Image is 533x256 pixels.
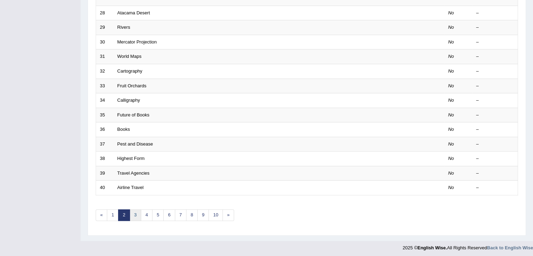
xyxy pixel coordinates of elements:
a: Cartography [117,68,143,74]
td: 30 [96,35,114,49]
td: 28 [96,6,114,20]
a: Rivers [117,25,130,30]
a: Pest and Disease [117,141,153,147]
em: No [448,156,454,161]
td: 40 [96,181,114,195]
em: No [448,39,454,45]
a: Future of Books [117,112,150,117]
a: 3 [130,209,141,221]
em: No [448,185,454,190]
a: Atacama Desert [117,10,150,15]
td: 38 [96,151,114,166]
a: 8 [186,209,198,221]
td: 39 [96,166,114,181]
strong: English Wise. [417,245,447,250]
td: 31 [96,49,114,64]
a: World Maps [117,54,142,59]
a: 1 [107,209,118,221]
div: 2025 © All Rights Reserved [403,241,533,251]
em: No [448,97,454,103]
div: – [476,24,514,31]
em: No [448,54,454,59]
em: No [448,68,454,74]
a: » [223,209,234,221]
td: 32 [96,64,114,79]
a: « [96,209,107,221]
td: 29 [96,20,114,35]
div: – [476,83,514,89]
em: No [448,10,454,15]
a: 4 [141,209,152,221]
td: 37 [96,137,114,151]
a: Mercator Projection [117,39,157,45]
a: Books [117,127,130,132]
div: – [476,10,514,16]
td: 36 [96,122,114,137]
em: No [448,25,454,30]
a: 5 [152,209,164,221]
a: Back to English Wise [487,245,533,250]
a: Highest Form [117,156,145,161]
em: No [448,141,454,147]
div: – [476,141,514,148]
div: – [476,126,514,133]
div: – [476,112,514,119]
em: No [448,83,454,88]
a: 6 [163,209,175,221]
div: – [476,155,514,162]
a: Airline Travel [117,185,144,190]
em: No [448,112,454,117]
div: – [476,53,514,60]
a: 9 [197,209,209,221]
td: 33 [96,79,114,93]
em: No [448,170,454,176]
div: – [476,170,514,177]
div: – [476,97,514,104]
a: 7 [175,209,186,221]
div: – [476,184,514,191]
td: 35 [96,108,114,122]
td: 34 [96,93,114,108]
div: – [476,68,514,75]
a: Travel Agencies [117,170,150,176]
a: 10 [209,209,223,221]
a: 2 [118,209,130,221]
div: – [476,39,514,46]
a: Fruit Orchards [117,83,146,88]
em: No [448,127,454,132]
a: Calligraphy [117,97,140,103]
